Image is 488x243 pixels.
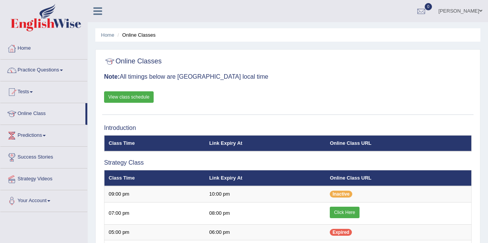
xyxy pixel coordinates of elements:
h3: Introduction [104,125,472,131]
th: Link Expiry At [205,170,326,186]
td: 06:00 pm [205,224,326,240]
th: Class Time [104,170,205,186]
span: Expired [330,229,352,236]
h2: Online Classes [104,56,162,67]
td: 07:00 pm [104,202,205,224]
a: Home [0,38,87,57]
a: Success Stories [0,147,87,166]
th: Online Class URL [326,170,471,186]
th: Link Expiry At [205,135,326,151]
li: Online Classes [116,31,156,39]
th: Online Class URL [326,135,471,151]
a: Click Here [330,207,359,218]
a: View class schedule [104,91,154,103]
th: Class Time [104,135,205,151]
a: Your Account [0,190,87,209]
span: 0 [425,3,432,10]
a: Strategy Videos [0,168,87,188]
a: Online Class [0,103,85,122]
a: Practice Questions [0,60,87,79]
td: 08:00 pm [205,202,326,224]
a: Home [101,32,114,38]
h3: All timings below are [GEOGRAPHIC_DATA] local time [104,73,472,80]
span: Inactive [330,191,352,198]
td: 10:00 pm [205,186,326,202]
h3: Strategy Class [104,159,472,166]
a: Predictions [0,125,87,144]
b: Note: [104,73,120,80]
td: 09:00 pm [104,186,205,202]
a: Tests [0,81,87,100]
td: 05:00 pm [104,224,205,240]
